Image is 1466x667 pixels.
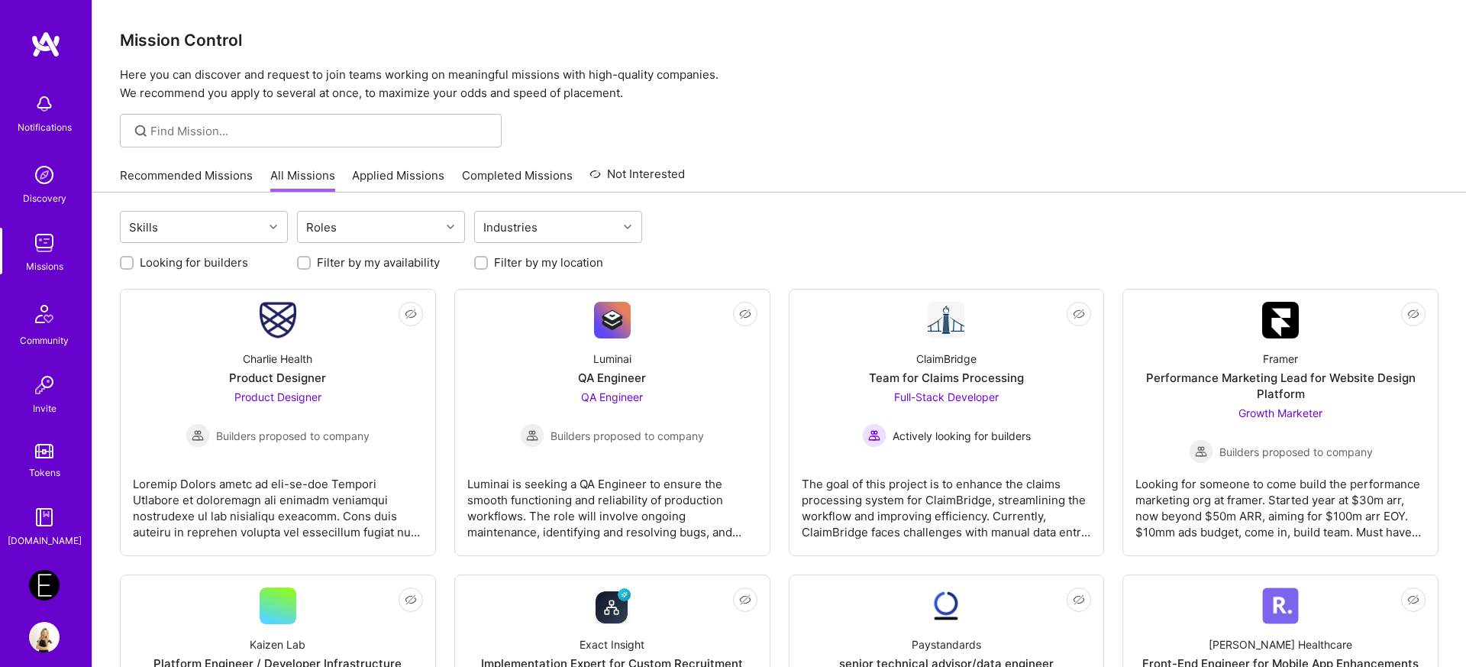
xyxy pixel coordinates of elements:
[243,351,312,367] div: Charlie Health
[125,216,162,238] div: Skills
[8,533,82,549] div: [DOMAIN_NAME]
[133,464,423,540] div: Loremip Dolors ametc ad eli-se-doe Tempori Utlabore et doloremagn ali enimadm veniamqui nostrudex...
[1135,370,1426,402] div: Performance Marketing Lead for Website Design Platform
[33,400,57,416] div: Invite
[29,228,60,258] img: teamwork
[270,167,335,193] a: All Missions
[928,588,964,624] img: Company Logo
[467,464,757,540] div: Luminai is seeking a QA Engineer to ensure the smooth functioning and reliability of production w...
[916,351,977,367] div: ClaimBridge
[133,302,423,543] a: Company LogoCharlie HealthProduct DesignerProduct Designer Builders proposed to companyBuilders p...
[520,423,544,448] img: Builders proposed to company
[912,636,981,652] div: Paystandards
[1189,439,1213,464] img: Builders proposed to company
[229,370,326,386] div: Product Designer
[18,119,72,135] div: Notifications
[29,570,60,601] img: Endeavor: Data Team- 3338DES275
[26,296,63,332] img: Community
[132,122,150,140] i: icon SearchGrey
[1262,588,1299,624] img: Company Logo
[234,390,321,403] span: Product Designer
[1073,594,1085,606] i: icon EyeClosed
[594,302,631,338] img: Company Logo
[594,588,631,624] img: Company Logo
[893,428,1031,444] span: Actively looking for builders
[317,254,440,270] label: Filter by my availability
[462,167,573,193] a: Completed Missions
[1209,636,1352,652] div: [PERSON_NAME] Healthcare
[480,216,541,238] div: Industries
[29,89,60,119] img: bell
[1262,302,1299,338] img: Company Logo
[302,216,341,238] div: Roles
[580,636,644,652] div: Exact Insight
[405,594,417,606] i: icon EyeClosed
[29,465,60,481] div: Tokens
[1407,308,1419,320] i: icon EyeClosed
[120,31,1439,50] h3: Mission Control
[20,332,69,348] div: Community
[25,622,63,652] a: User Avatar
[29,160,60,190] img: discovery
[216,428,370,444] span: Builders proposed to company
[581,390,643,403] span: QA Engineer
[120,66,1439,102] p: Here you can discover and request to join teams working on meaningful missions with high-quality ...
[270,223,277,231] i: icon Chevron
[802,464,1092,540] div: The goal of this project is to enhance the claims processing system for ClaimBridge, streamlining...
[1238,406,1322,419] span: Growth Marketer
[593,351,631,367] div: Luminai
[869,370,1024,386] div: Team for Claims Processing
[1073,308,1085,320] i: icon EyeClosed
[1219,444,1373,460] span: Builders proposed to company
[140,254,248,270] label: Looking for builders
[1263,351,1298,367] div: Framer
[802,302,1092,543] a: Company LogoClaimBridgeTeam for Claims ProcessingFull-Stack Developer Actively looking for builde...
[31,31,61,58] img: logo
[150,123,490,139] input: Find Mission...
[120,167,253,193] a: Recommended Missions
[447,223,454,231] i: icon Chevron
[352,167,444,193] a: Applied Missions
[928,302,964,338] img: Company Logo
[405,308,417,320] i: icon EyeClosed
[551,428,704,444] span: Builders proposed to company
[260,302,296,338] img: Company Logo
[186,423,210,448] img: Builders proposed to company
[26,258,63,274] div: Missions
[1135,302,1426,543] a: Company LogoFramerPerformance Marketing Lead for Website Design PlatformGrowth Marketer Builders ...
[1135,464,1426,540] div: Looking for someone to come build the performance marketing org at framer. Started year at $30m a...
[29,370,60,400] img: Invite
[29,622,60,652] img: User Avatar
[494,254,603,270] label: Filter by my location
[467,302,757,543] a: Company LogoLuminaiQA EngineerQA Engineer Builders proposed to companyBuilders proposed to compan...
[578,370,646,386] div: QA Engineer
[739,308,751,320] i: icon EyeClosed
[1407,594,1419,606] i: icon EyeClosed
[739,594,751,606] i: icon EyeClosed
[250,636,305,652] div: Kaizen Lab
[29,502,60,533] img: guide book
[894,390,999,403] span: Full-Stack Developer
[25,570,63,601] a: Endeavor: Data Team- 3338DES275
[23,190,66,206] div: Discovery
[35,444,53,458] img: tokens
[862,423,886,448] img: Actively looking for builders
[624,223,631,231] i: icon Chevron
[589,165,685,193] a: Not Interested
